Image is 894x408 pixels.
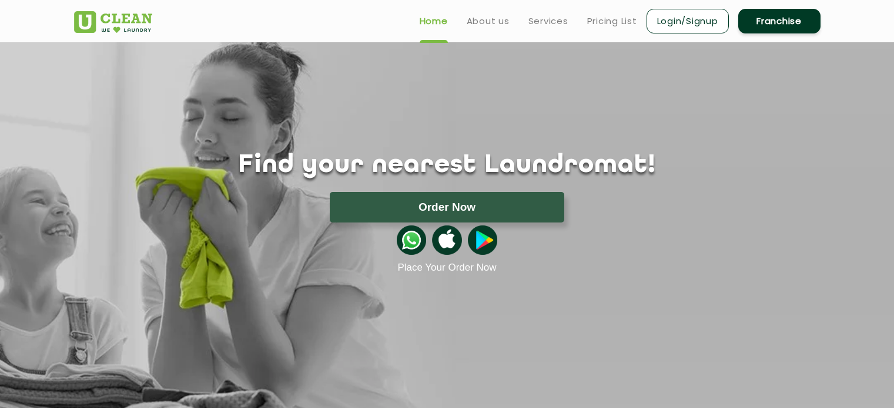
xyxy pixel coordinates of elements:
a: Pricing List [587,14,637,28]
img: apple-icon.png [432,225,461,255]
a: Home [420,14,448,28]
h1: Find your nearest Laundromat! [65,151,829,180]
button: Order Now [330,192,564,222]
a: Franchise [738,9,821,33]
a: Services [528,14,568,28]
a: Place Your Order Now [397,262,496,274]
img: playstoreicon.png [468,225,497,255]
img: UClean Laundry and Dry Cleaning [74,11,152,33]
a: Login/Signup [647,9,729,33]
a: About us [467,14,510,28]
img: whatsappicon.png [397,225,426,255]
